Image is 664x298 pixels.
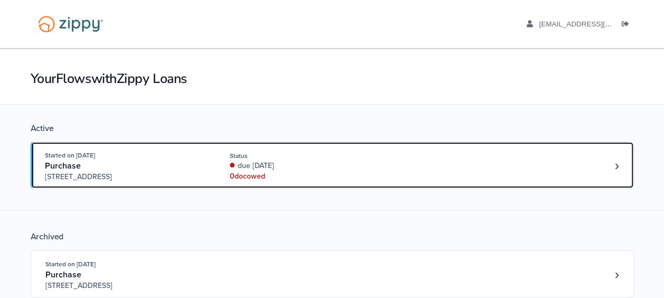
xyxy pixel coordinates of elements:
h1: Your Flows with Zippy Loans [31,70,634,88]
div: due [DATE] [230,161,371,171]
span: Purchase [45,161,81,171]
span: Purchase [45,269,81,280]
a: Log out [622,20,633,31]
div: Archived [31,231,634,242]
a: Loan number 4231650 [609,159,625,174]
img: Logo [31,11,110,38]
span: Started on [DATE] [45,260,96,268]
span: chiltonjp26@gmail.com [539,20,660,28]
a: Loan number 4178210 [609,267,625,283]
span: Started on [DATE] [45,152,95,159]
span: [STREET_ADDRESS] [45,172,206,182]
a: Open loan 4178210 [31,250,634,297]
div: 0 doc owed [230,171,371,182]
div: Active [31,123,634,134]
span: [STREET_ADDRESS] [45,281,207,291]
div: Status [230,151,371,161]
a: edit profile [527,20,660,31]
a: Open loan 4231650 [31,142,634,189]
